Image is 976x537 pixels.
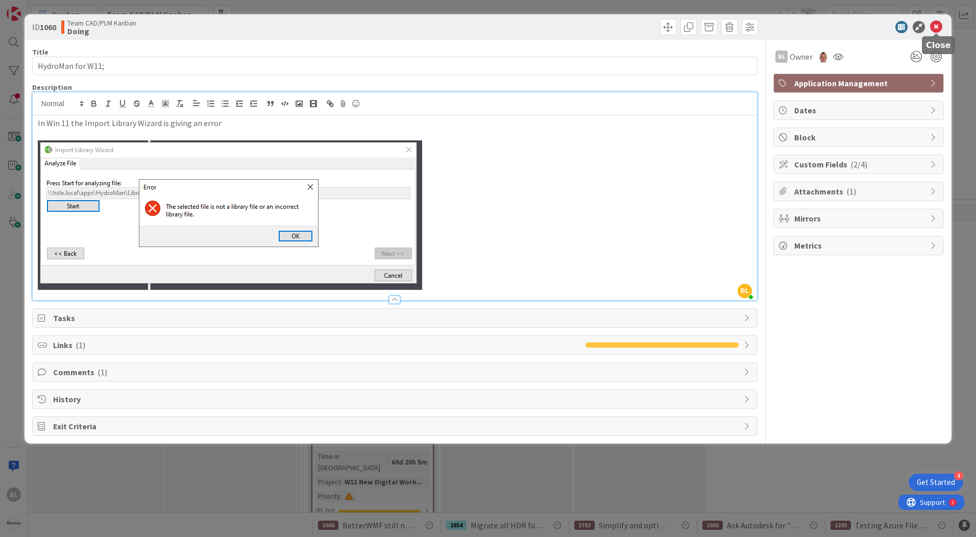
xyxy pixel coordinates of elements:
span: Support [21,2,46,14]
span: ( 1 ) [97,367,107,377]
span: Metrics [794,239,925,252]
span: Owner [790,51,813,63]
span: Application Management [794,77,925,89]
span: Mirrors [794,212,925,225]
span: Dates [794,104,925,116]
span: ( 2/4 ) [850,159,867,169]
span: Custom Fields [794,158,925,170]
input: type card name here... [32,57,758,75]
p: In Win 11 the Import Library Wizard is giving an error [38,117,752,129]
span: Description [32,83,72,92]
span: Tasks [53,312,739,324]
span: Attachments [794,185,925,198]
div: Get Started [917,477,955,487]
span: ID [32,21,56,33]
div: BL [775,51,788,63]
span: History [53,393,739,405]
h5: Close [926,40,951,50]
img: TJ [818,51,829,62]
span: BL [738,284,752,298]
label: Title [32,47,48,57]
span: Block [794,131,925,143]
span: ( 1 ) [846,186,856,197]
div: Open Get Started checklist, remaining modules: 4 [909,474,963,491]
b: Doing [67,27,136,35]
span: Links [53,339,580,351]
div: 2 [53,4,56,12]
span: Comments [53,366,739,378]
b: 1060 [40,22,56,32]
span: ( 1 ) [76,340,85,350]
span: Exit Criteria [53,420,739,432]
img: image.png [38,140,422,290]
span: Team CAD/PLM Kanban [67,19,136,27]
div: 4 [954,471,963,480]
